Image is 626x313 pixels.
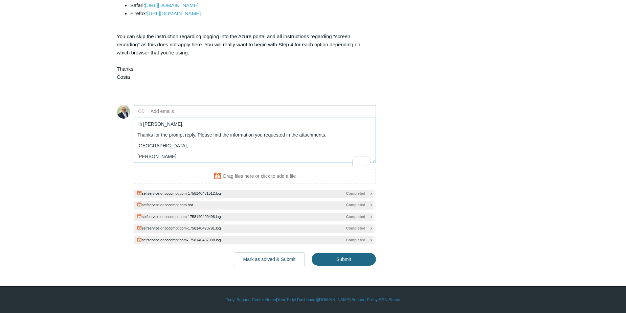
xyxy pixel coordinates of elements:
[148,106,221,116] input: Add emails
[277,297,317,303] a: Your Todyl Dashboard
[370,191,372,196] span: x
[346,237,365,243] span: Completed
[117,297,509,303] div: | | | |
[312,253,376,266] input: Submit
[134,118,376,163] textarea: To enrich screen reader interactions, please activate Accessibility in Grammarly extension settings
[234,252,305,266] button: Mark as solved & Submit
[226,297,276,303] a: Todyl Support Center Home
[145,2,198,8] a: [URL][DOMAIN_NAME]
[346,202,365,208] span: Completed
[130,1,369,9] li: Safari:
[346,191,365,196] span: Completed
[379,297,400,303] a: SGN Status
[370,214,372,220] span: x
[370,225,372,231] span: x
[370,237,372,243] span: x
[130,9,369,18] li: Firefox:
[352,297,378,303] a: Support Policy
[346,214,365,220] span: Completed
[138,106,145,116] label: CC
[318,297,350,303] a: [DOMAIN_NAME]
[370,202,372,208] span: x
[346,225,365,231] span: Completed
[147,10,201,16] a: [URL][DOMAIN_NAME]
